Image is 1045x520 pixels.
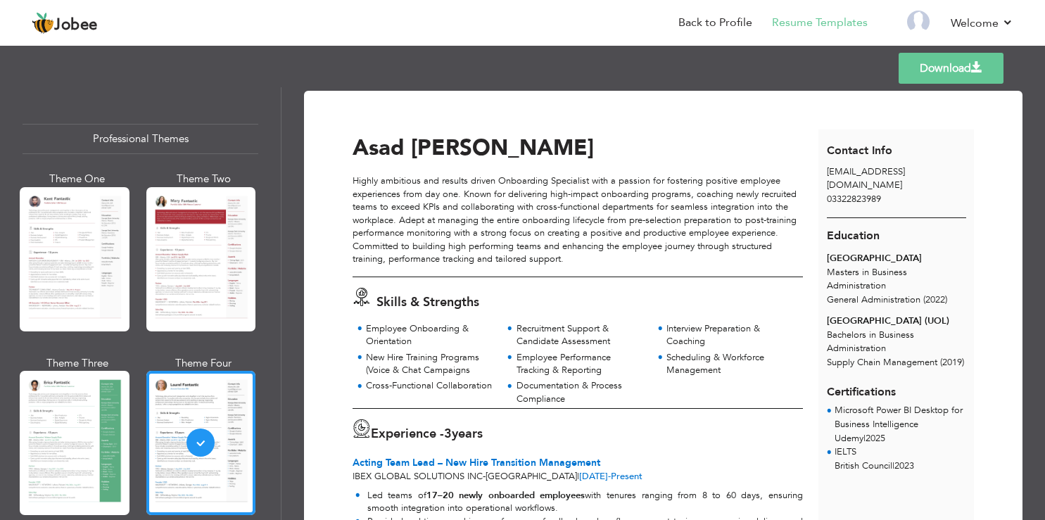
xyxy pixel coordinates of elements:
[517,379,645,405] div: Documentation & Process Compliance
[923,293,947,306] span: (2022)
[371,425,444,443] span: Experience -
[835,459,914,474] p: British Council 2023
[951,15,1013,32] a: Welcome
[577,470,579,483] span: |
[366,351,495,377] div: New Hire Training Programs (Voice & Chat Campaigns
[579,470,611,483] span: [DATE]
[376,293,479,311] span: Skills & Strengths
[827,193,881,205] span: 03322823989
[678,15,752,31] a: Back to Profile
[827,266,907,292] span: Masters in Business Administration
[827,228,880,243] span: Education
[426,489,585,502] strong: 17–20 newly onboarded employees
[23,124,258,154] div: Professional Themes
[517,322,645,348] div: Recruitment Support & Candidate Assessment
[827,315,966,328] div: [GEOGRAPHIC_DATA] (UOL)
[907,11,930,33] img: Profile Img
[355,489,803,515] li: Led teams of with tenures ranging from 8 to 60 days, ensuring smooth integration into operational...
[149,356,259,371] div: Theme Four
[827,165,905,191] span: [EMAIL_ADDRESS][DOMAIN_NAME]
[54,18,98,33] span: Jobee
[444,425,483,443] label: years
[411,133,594,163] span: [PERSON_NAME]
[863,432,866,445] span: |
[149,172,259,186] div: Theme Two
[579,470,642,483] span: Present
[835,445,856,458] span: IELTS
[353,456,600,469] span: Acting Team Lead – New Hire Transition Management
[827,143,892,158] span: Contact Info
[517,351,645,377] div: Employee Performance Tracking & Reporting
[666,351,795,377] div: Scheduling & Workforce Management
[827,356,937,369] span: Supply Chain Management
[23,172,132,186] div: Theme One
[444,425,452,443] span: 3
[366,379,495,393] div: Cross-Functional Collaboration
[827,374,896,400] span: Certifications
[23,356,132,371] div: Theme Three
[827,252,966,265] div: [GEOGRAPHIC_DATA]
[666,322,795,348] div: Interview Preparation & Coaching
[835,432,966,446] p: Udemy 2025
[835,404,963,431] span: Microsoft Power BI Desktop for Business Intelligence
[899,53,1003,84] a: Download
[353,175,803,266] div: Highly ambitious and results driven Onboarding Specialist with a passion for fostering positive e...
[32,12,98,34] a: Jobee
[772,15,868,31] a: Resume Templates
[892,459,894,472] span: |
[827,293,920,306] span: General Administration
[353,133,405,163] span: Asad
[483,470,486,483] span: -
[940,356,964,369] span: (2019)
[608,470,611,483] span: -
[353,470,483,483] span: Ibex Global Solutions INC
[486,470,577,483] span: [GEOGRAPHIC_DATA]
[827,329,914,355] span: Bachelors in Business Administration
[366,322,495,348] div: Employee Onboarding & Orientation
[32,12,54,34] img: jobee.io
